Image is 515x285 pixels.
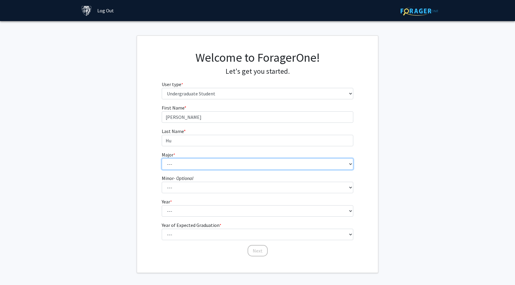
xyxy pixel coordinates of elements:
[5,258,26,280] iframe: Chat
[162,105,184,111] span: First Name
[248,245,268,256] button: Next
[162,151,175,158] label: Major
[162,175,193,182] label: Minor
[401,6,438,16] img: ForagerOne Logo
[162,50,354,65] h1: Welcome to ForagerOne!
[162,67,354,76] h4: Let's get you started.
[81,5,92,16] img: Johns Hopkins University Logo
[162,221,221,229] label: Year of Expected Graduation
[162,128,184,134] span: Last Name
[162,81,183,88] label: User type
[174,175,193,181] i: - Optional
[162,198,172,205] label: Year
